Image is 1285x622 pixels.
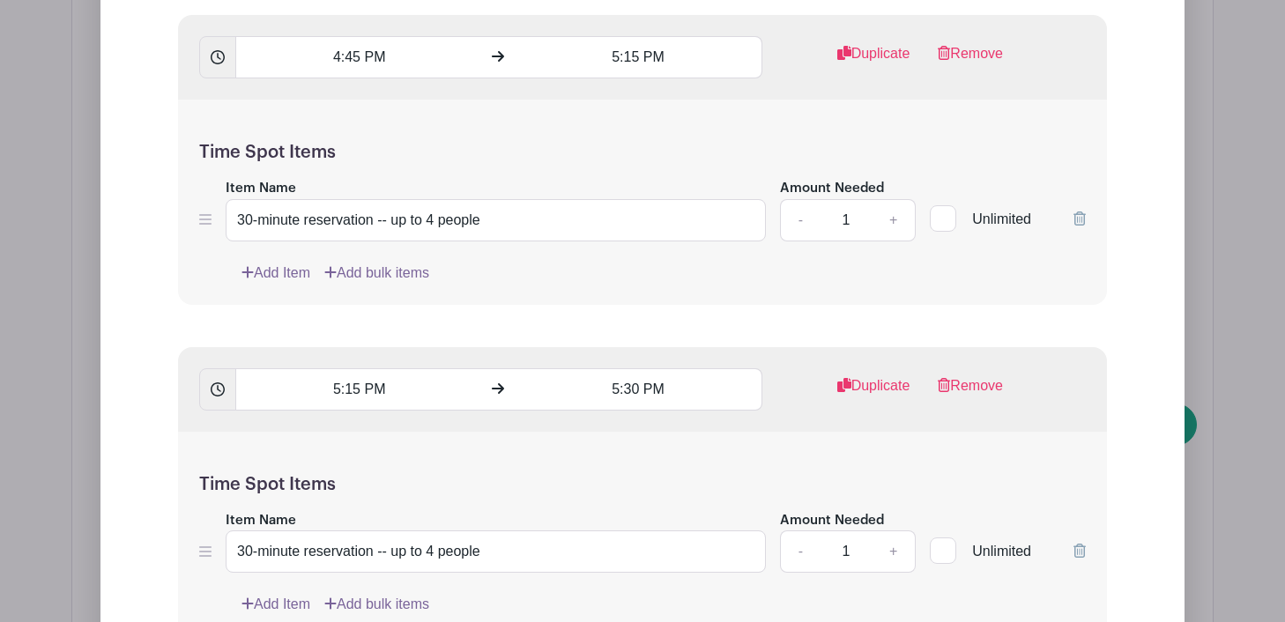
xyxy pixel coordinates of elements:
[780,511,884,531] label: Amount Needed
[515,36,761,78] input: Set End Time
[324,263,429,284] a: Add bulk items
[226,530,766,573] input: e.g. Snacks or Check-in Attendees
[837,375,910,411] a: Duplicate
[199,142,1086,163] h5: Time Spot Items
[235,36,482,78] input: Set Start Time
[241,594,310,615] a: Add Item
[872,530,916,573] a: +
[780,179,884,199] label: Amount Needed
[199,474,1086,495] h5: Time Spot Items
[938,43,1003,78] a: Remove
[872,199,916,241] a: +
[780,199,821,241] a: -
[226,199,766,241] input: e.g. Snacks or Check-in Attendees
[226,179,296,199] label: Item Name
[515,368,761,411] input: Set End Time
[972,544,1031,559] span: Unlimited
[780,530,821,573] a: -
[938,375,1003,411] a: Remove
[226,511,296,531] label: Item Name
[235,368,482,411] input: Set Start Time
[972,211,1031,226] span: Unlimited
[837,43,910,78] a: Duplicate
[324,594,429,615] a: Add bulk items
[241,263,310,284] a: Add Item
